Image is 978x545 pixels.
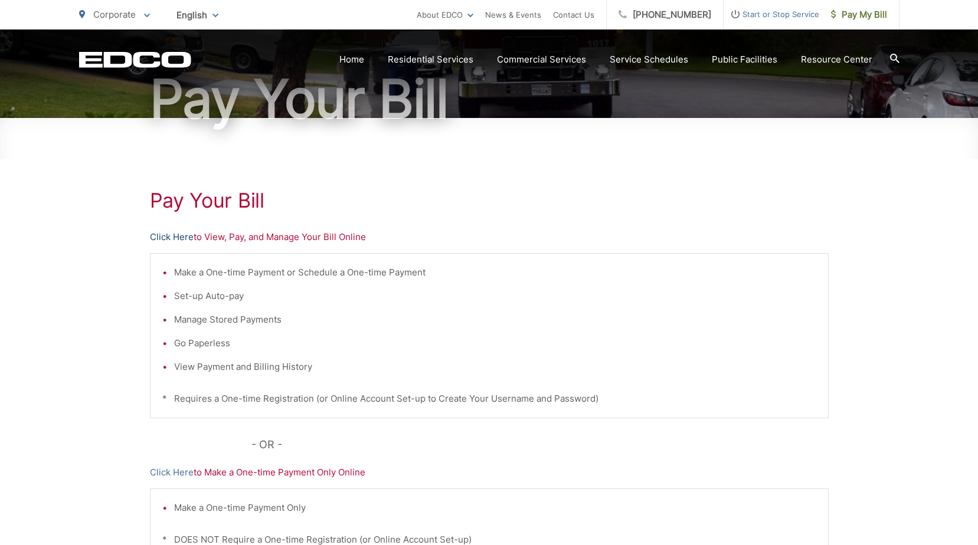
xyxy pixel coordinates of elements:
[485,8,541,22] a: News & Events
[79,51,191,68] a: EDCD logo. Return to the homepage.
[150,230,829,244] p: to View, Pay, and Manage Your Bill Online
[174,360,816,374] li: View Payment and Billing History
[610,52,688,67] a: Service Schedules
[168,5,227,25] span: English
[174,336,816,350] li: Go Paperless
[174,289,816,303] li: Set-up Auto-pay
[251,436,829,454] p: - OR -
[150,230,194,244] a: Click Here
[339,52,364,67] a: Home
[801,52,872,67] a: Resource Center
[150,189,829,212] h1: Pay Your Bill
[388,52,473,67] a: Residential Services
[174,265,816,280] li: Make a One-time Payment or Schedule a One-time Payment
[417,8,473,22] a: About EDCO
[174,501,816,515] li: Make a One-time Payment Only
[93,9,136,20] span: Corporate
[79,70,900,129] h1: Pay Your Bill
[712,52,777,67] a: Public Facilities
[831,8,887,22] span: Pay My Bill
[174,313,816,327] li: Manage Stored Payments
[553,8,594,22] a: Contact Us
[162,392,816,406] p: * Requires a One-time Registration (or Online Account Set-up to Create Your Username and Password)
[150,465,829,480] p: to Make a One-time Payment Only Online
[150,465,194,480] a: Click Here
[497,52,586,67] a: Commercial Services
